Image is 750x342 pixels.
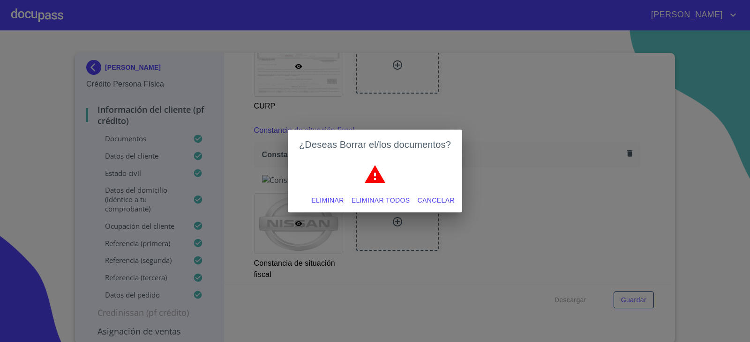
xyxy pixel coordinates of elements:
span: Cancelar [418,195,455,206]
button: Eliminar [307,192,347,209]
h2: ¿Deseas Borrar el/los documentos? [299,137,451,152]
span: Eliminar todos [352,195,410,206]
button: Cancelar [414,192,458,209]
button: Eliminar todos [348,192,414,209]
span: Eliminar [311,195,344,206]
